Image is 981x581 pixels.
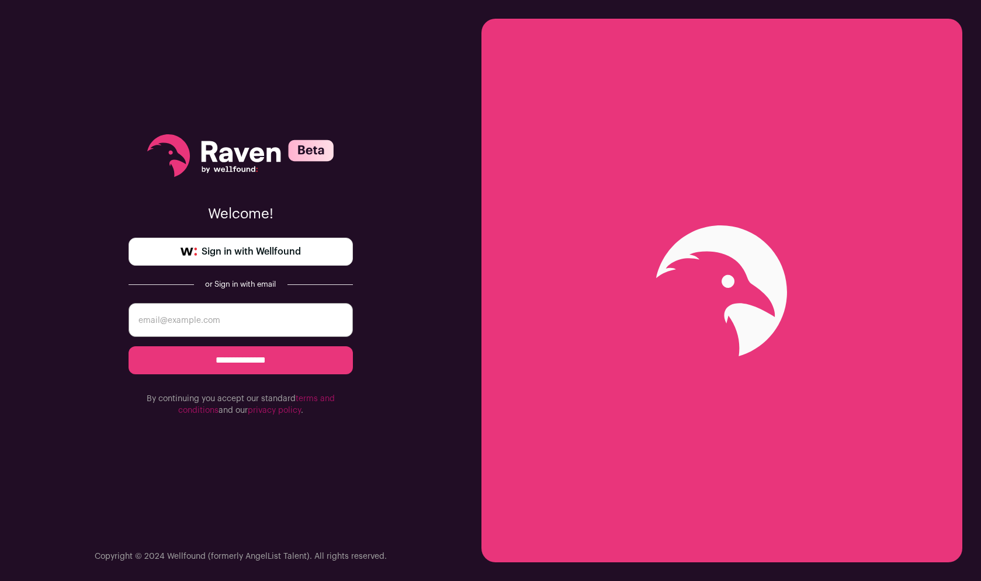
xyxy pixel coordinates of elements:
[129,205,353,224] p: Welcome!
[203,280,278,289] div: or Sign in with email
[95,551,387,562] p: Copyright © 2024 Wellfound (formerly AngelList Talent). All rights reserved.
[248,406,301,415] a: privacy policy
[129,393,353,416] p: By continuing you accept our standard and our .
[129,238,353,266] a: Sign in with Wellfound
[181,248,197,256] img: wellfound-symbol-flush-black-fb3c872781a75f747ccb3a119075da62bfe97bd399995f84a933054e44a575c4.png
[129,303,353,337] input: email@example.com
[202,245,301,259] span: Sign in with Wellfound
